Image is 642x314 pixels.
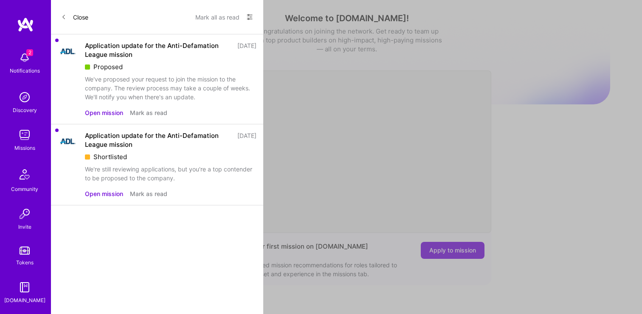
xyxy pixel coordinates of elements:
[130,189,167,198] button: Mark as read
[85,41,232,59] div: Application update for the Anti-Defamation League mission
[20,247,30,255] img: tokens
[85,152,256,161] div: Shortlisted
[85,108,123,117] button: Open mission
[18,222,31,231] div: Invite
[17,17,34,32] img: logo
[4,296,45,305] div: [DOMAIN_NAME]
[237,131,256,149] div: [DATE]
[16,126,33,143] img: teamwork
[14,143,35,152] div: Missions
[58,131,78,151] img: Company Logo
[85,75,256,101] div: We've proposed your request to join the mission to the company. The review process may take a cou...
[16,89,33,106] img: discovery
[61,10,88,24] button: Close
[11,185,38,193] div: Community
[16,258,34,267] div: Tokens
[58,41,78,62] img: Company Logo
[85,189,123,198] button: Open mission
[16,279,33,296] img: guide book
[13,106,37,115] div: Discovery
[85,165,256,182] div: We're still reviewing applications, but you're a top contender to be proposed to the company.
[195,10,239,24] button: Mark all as read
[14,164,35,185] img: Community
[237,41,256,59] div: [DATE]
[85,131,232,149] div: Application update for the Anti-Defamation League mission
[16,205,33,222] img: Invite
[130,108,167,117] button: Mark as read
[85,62,256,71] div: Proposed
